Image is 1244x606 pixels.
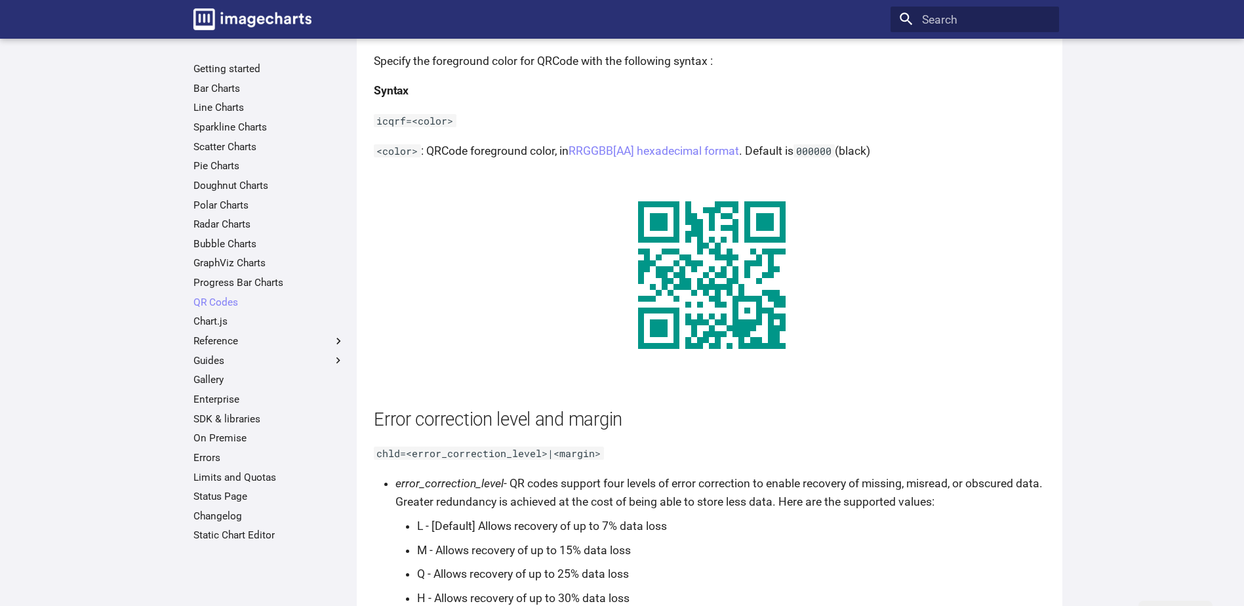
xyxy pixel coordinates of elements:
a: Static Chart Editor [193,529,345,542]
a: Changelog [193,510,345,523]
h4: Syntax [374,81,1051,100]
h2: Error correction level and margin [374,407,1051,433]
em: error_correction_level [395,477,504,490]
a: Bar Charts [193,82,345,95]
a: Line Charts [193,101,345,114]
a: Limits and Quotas [193,471,345,484]
label: Guides [193,354,345,367]
label: Reference [193,334,345,348]
input: Search [891,7,1059,33]
a: SDK & libraries [193,413,345,426]
a: Progress Bar Charts [193,276,345,289]
a: GraphViz Charts [193,256,345,270]
li: M - Allows recovery of up to 15% data loss [417,541,1051,559]
a: Doughnut Charts [193,179,345,192]
p: Specify the foreground color for QRCode with the following syntax : [374,52,1051,70]
a: Chart.js [193,315,345,328]
a: Status Page [193,490,345,503]
a: Sparkline Charts [193,121,345,134]
li: Q - Allows recovery of up to 25% data loss [417,565,1051,583]
img: logo [193,9,311,30]
a: Errors [193,451,345,464]
code: <color> [374,144,421,157]
p: : QRCode foreground color, in . Default is (black) [374,142,1051,160]
a: Image-Charts documentation [188,3,317,35]
a: Getting started [193,62,345,75]
a: RRGGBB[AA] hexadecimal format [569,144,739,157]
a: Gallery [193,373,345,386]
a: QR Codes [193,296,345,309]
a: Scatter Charts [193,140,345,153]
code: icqrf=<color> [374,114,456,127]
img: chart [609,172,815,378]
code: chld=<error_correction_level>|<margin> [374,447,604,460]
a: Radar Charts [193,218,345,231]
a: On Premise [193,432,345,445]
a: Polar Charts [193,199,345,212]
a: Pie Charts [193,159,345,172]
code: 000000 [793,144,835,157]
a: Enterprise [193,393,345,406]
li: L - [Default] Allows recovery of up to 7% data loss [417,517,1051,535]
a: Bubble Charts [193,237,345,251]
